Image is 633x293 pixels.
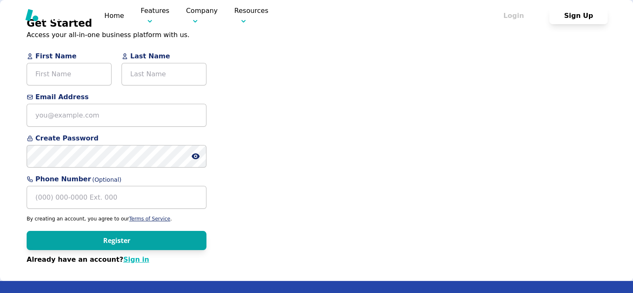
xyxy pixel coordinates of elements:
[129,216,170,222] a: Terms of Service
[104,12,124,20] a: Home
[484,8,543,24] button: Login
[234,6,268,25] p: Resources
[123,255,149,263] a: Sign in
[186,6,218,25] p: Company
[27,255,206,264] div: Already have an account?Sign in
[122,51,206,61] span: Last Name
[27,174,206,184] span: Phone Number
[484,12,549,20] a: Login
[27,63,112,86] input: First Name
[122,63,206,86] input: Last Name
[27,133,206,143] span: Create Password
[27,30,206,40] p: Access your all-in-one business platform with us.
[549,12,608,20] a: Sign Up
[27,231,206,250] button: Register
[27,255,206,264] p: Already have an account?
[92,175,122,184] span: (Optional)
[27,51,112,61] span: First Name
[27,186,206,209] input: (000) 000-0000 Ext. 000
[27,92,206,102] span: Email Address
[27,215,206,222] p: By creating an account, you agree to our .
[25,9,88,21] img: Bizwise Logo
[549,8,608,24] button: Sign Up
[285,10,310,21] a: Pricing
[27,104,206,127] input: you@example.com
[141,6,169,25] p: Features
